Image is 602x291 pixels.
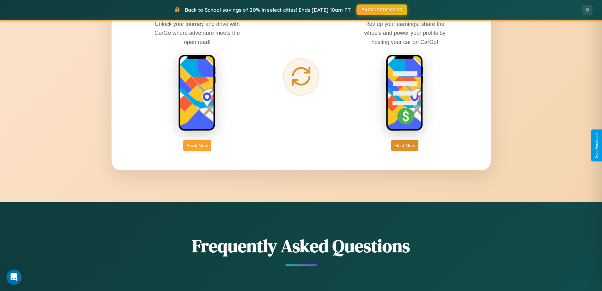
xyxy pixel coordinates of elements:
button: Book Now [183,140,211,151]
h2: Frequently Asked Questions [112,234,491,258]
button: Host Now [391,140,418,151]
div: Give Feedback [594,133,599,158]
p: Unlock your journey and drive with CarGo where adventure meets the open road! [150,20,245,46]
p: Rev up your earnings, share the wheels and power your profits by hosting your car on CarGo! [357,20,452,46]
div: Open Intercom Messenger [6,269,21,285]
img: rent phone [178,54,216,132]
span: Back to School savings of 20% in select cities! Ends [DATE] 10am PT. [185,7,352,13]
img: host phone [386,54,424,132]
button: BACK2SCHOOL20 [356,4,407,15]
